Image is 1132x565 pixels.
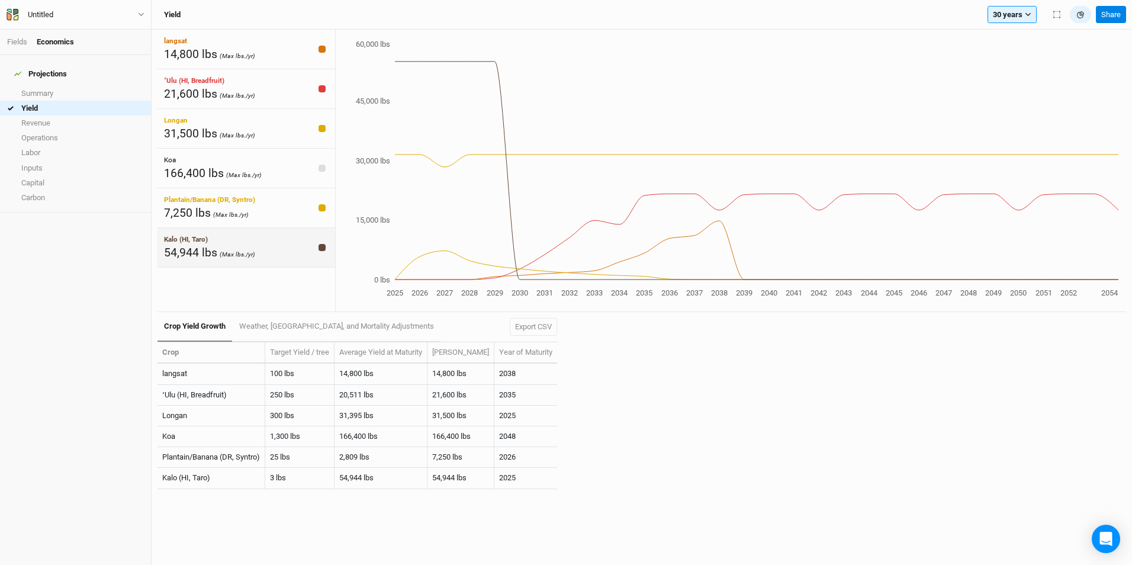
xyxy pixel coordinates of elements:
td: 14,800 lbs [427,364,494,384]
td: 2048 [494,426,557,447]
td: 1,300 lbs [265,426,335,447]
span: Koa [164,156,176,164]
div: Open Intercom Messenger [1092,525,1120,553]
span: (Max lbs./yr) [226,171,262,179]
tspan: 2051 [1035,288,1052,297]
span: Plantain/Banana (DR, Syntro) [164,195,255,204]
tspan: 2042 [811,288,827,297]
th: Crop [157,342,265,364]
span: (Max lbs./yr) [220,251,255,258]
tspan: 2038 [711,288,728,297]
th: Average Yield at Maturity [335,342,427,364]
tspan: 2025 [387,288,403,297]
td: 166,400 lbs [427,426,494,447]
div: Projections [14,69,67,79]
button: 30 years [988,6,1037,24]
button: Share [1096,6,1126,24]
tspan: 2041 [786,288,802,297]
th: Target Yield / tree [265,342,335,364]
tspan: 2030 [512,288,528,297]
td: 2026 [494,447,557,468]
td: 25 lbs [265,447,335,468]
tspan: 2028 [461,288,478,297]
span: (Max lbs./yr) [220,92,255,99]
td: 2025 [494,406,557,426]
td: 166,400 lbs [335,426,427,447]
span: 31,500 lbs [164,127,217,140]
tspan: 2036 [661,288,678,297]
div: Economics [37,37,74,47]
span: (Max lbs./yr) [213,211,249,219]
tspan: 2047 [935,288,952,297]
span: langsat [164,37,187,45]
td: langsat [157,364,265,384]
a: Fields [7,37,27,46]
span: 166,400 lbs [164,166,224,180]
td: 54,944 lbs [427,468,494,489]
td: 300 lbs [265,406,335,426]
tspan: 2044 [861,288,878,297]
tspan: 30,000 lbs [356,156,390,165]
tspan: 2039 [736,288,752,297]
tspan: 2031 [536,288,553,297]
div: Untitled [28,9,53,21]
tspan: 60,000 lbs [356,40,390,49]
td: Plantain/Banana (DR, Syntro) [157,447,265,468]
span: (Max lbs./yr) [220,131,255,139]
td: 21,600 lbs [427,385,494,406]
th: [PERSON_NAME] [427,342,494,364]
span: (Max lbs./yr) [220,52,255,60]
span: 21,600 lbs [164,87,217,101]
td: 2025 [494,468,557,489]
span: ʻUlu (HI, Breadfruit) [164,76,224,85]
tspan: 2033 [586,288,603,297]
td: Longan [157,406,265,426]
td: 2,809 lbs [335,447,427,468]
td: 100 lbs [265,364,335,384]
td: 2038 [494,364,557,384]
tspan: 45,000 lbs [356,97,390,105]
tspan: 2052 [1060,288,1077,297]
span: 7,250 lbs [164,206,211,220]
tspan: 2050 [1010,288,1027,297]
tspan: 15,000 lbs [356,216,390,224]
tspan: 2029 [487,288,503,297]
span: 54,944 lbs [164,246,217,259]
td: 31,500 lbs [427,406,494,426]
tspan: 2049 [985,288,1002,297]
td: Kalo (HI, Taro) [157,468,265,489]
a: Crop Yield Growth [157,312,232,342]
td: ʻUlu (HI, Breadfruit) [157,385,265,406]
span: 14,800 lbs [164,47,217,61]
tspan: 2035 [636,288,652,297]
tspan: 2045 [886,288,902,297]
span: Kalo (HI, Taro) [164,235,208,243]
td: 3 lbs [265,468,335,489]
th: Year of Maturity [494,342,557,364]
td: 7,250 lbs [427,447,494,468]
button: Export CSV [510,318,557,336]
td: 54,944 lbs [335,468,427,489]
tspan: 2034 [611,288,628,297]
tspan: 2048 [960,288,977,297]
tspan: 2043 [835,288,852,297]
tspan: 2032 [561,288,578,297]
h3: Yield [164,10,181,20]
button: Untitled [6,8,145,21]
tspan: 2027 [436,288,453,297]
td: Koa [157,426,265,447]
td: 2035 [494,385,557,406]
tspan: 2026 [411,288,428,297]
td: 31,395 lbs [335,406,427,426]
tspan: 2054 [1101,288,1118,297]
span: Longan [164,116,188,124]
tspan: 2037 [686,288,703,297]
td: 20,511 lbs [335,385,427,406]
td: 14,800 lbs [335,364,427,384]
tspan: 2046 [911,288,927,297]
a: Weather, [GEOGRAPHIC_DATA], and Mortality Adjustments [232,312,440,341]
tspan: 0 lbs [374,275,390,284]
tspan: 2040 [761,288,777,297]
td: 250 lbs [265,385,335,406]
